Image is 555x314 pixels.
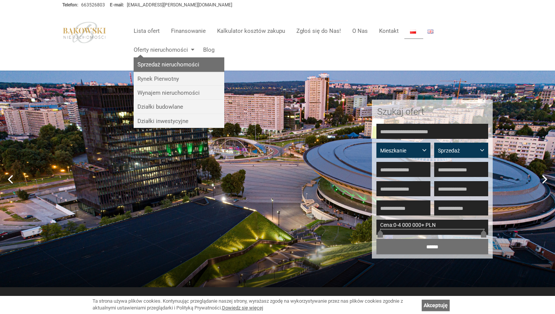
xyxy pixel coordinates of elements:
[373,23,404,38] a: Kontakt
[434,143,488,158] button: Sprzedaż
[222,305,263,311] a: Dowiedz się więcej
[291,23,347,38] a: Zgłoś się do Nas!
[438,147,479,154] span: Sprzedaż
[134,100,224,114] a: Działki budowlane
[81,2,105,8] a: 663526803
[398,222,436,228] span: 4 000 000+ PLN
[134,57,224,71] a: Sprzedaż nieruchomości
[128,42,197,57] a: Oferty nieruchomości
[134,114,224,128] a: Działki inwestycyjne
[376,220,488,235] div: -
[422,300,450,311] a: Akceptuję
[380,147,421,154] span: Mieszkanie
[347,23,373,38] a: O Nas
[128,23,165,38] a: Lista ofert
[377,107,487,117] h2: Szukaj ofert
[376,143,430,158] button: Mieszkanie
[393,222,396,228] span: 0
[127,2,232,8] a: [EMAIL_ADDRESS][PERSON_NAME][DOMAIN_NAME]
[134,72,224,86] a: Rynek Pierwotny
[380,222,393,228] span: Cena:
[165,23,211,38] a: Finansowanie
[134,86,224,100] a: Wynajem nieruchomości
[110,2,124,8] strong: E-mail:
[427,29,433,34] img: English
[211,23,291,38] a: Kalkulator kosztów zakupu
[410,29,416,34] img: Polski
[62,22,107,43] img: logo
[92,298,418,312] div: Ta strona używa plików cookies. Kontynuując przeglądanie naszej strony, wyrażasz zgodę na wykorzy...
[62,2,78,8] strong: Telefon:
[197,42,214,57] a: Blog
